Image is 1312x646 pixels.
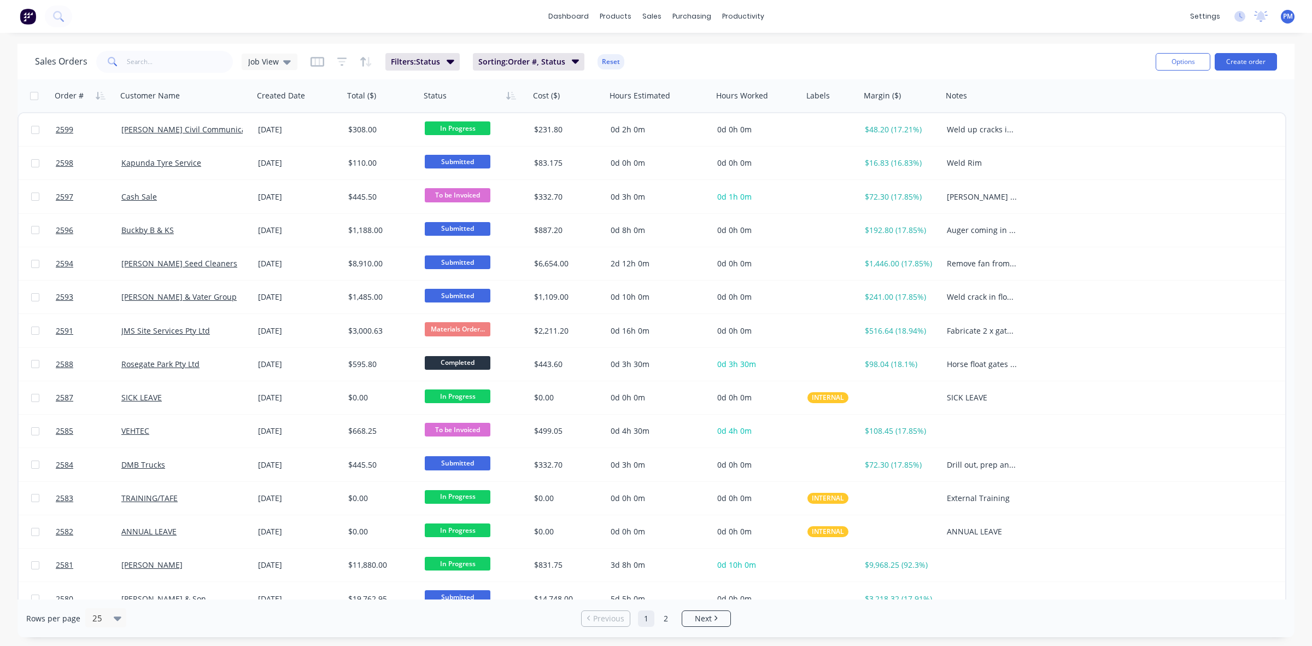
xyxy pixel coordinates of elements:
[348,560,413,571] div: $11,880.00
[121,560,183,570] a: [PERSON_NAME]
[947,325,1017,336] div: Fabricate 2 x gates 3900 x 1100 from 75 x 50 rhs outer frame. 40mm rhs as 4 x horizontal sections...
[611,560,704,571] div: 3d 8h 0m
[947,258,1017,269] div: Remove fan from screener - send to be balanced. Shaker leaking grain - check chutes for wear. Ele...
[348,493,413,504] div: $0.00
[121,426,149,436] a: VEHTEC
[348,593,413,604] div: $19,762.95
[534,392,599,403] div: $0.00
[611,225,704,236] div: 0d 8h 0m
[56,124,73,135] span: 2599
[348,459,413,470] div: $445.50
[121,493,178,503] a: TRAINING/TAFE
[865,560,934,571] div: $9,968.25 (92.3%)
[425,121,490,135] span: In Progress
[258,593,339,604] div: [DATE]
[348,392,413,403] div: $0.00
[127,51,233,73] input: Search...
[611,392,704,403] div: 0d 0h 0m
[56,459,73,470] span: 2584
[56,560,73,571] span: 2581
[947,292,1017,302] div: Weld crack in floor of aluminium tipper, plate/brace underneath to avoid cracking in future. Floo...
[121,124,264,135] a: [PERSON_NAME] Civil Communications
[258,292,339,302] div: [DATE]
[534,526,599,537] div: $0.00
[717,158,752,168] span: 0d 0h 0m
[717,292,752,302] span: 0d 0h 0m
[947,526,1017,537] div: ANNUAL LEAVE
[717,593,752,604] span: 0d 0h 0m
[658,610,674,627] a: Page 2
[258,124,339,135] div: [DATE]
[611,292,704,302] div: 0d 10h 0m
[611,359,704,370] div: 0d 3h 30m
[258,426,339,437] div: [DATE]
[56,292,73,302] span: 2593
[534,225,599,236] div: $887.20
[717,526,752,537] span: 0d 0h 0m
[121,593,206,604] a: [PERSON_NAME] & Son
[56,493,73,504] span: 2583
[717,560,756,570] span: 0d 10h 0m
[947,459,1017,470] div: Drill out, prep and TIG weld approx. 10 x rivet holes in Bull bar - Clean up. Bull bar is going t...
[865,258,934,269] div: $1,446.00 (17.85%)
[947,158,1017,168] div: Weld Rim
[1156,53,1210,71] button: Options
[865,359,934,370] div: $98.04 (18.1%)
[865,325,934,336] div: $516.64 (18.94%)
[534,292,599,302] div: $1,109.00
[533,90,560,101] div: Cost ($)
[56,258,73,269] span: 2594
[611,426,704,437] div: 0d 4h 30m
[864,90,901,101] div: Margin ($)
[717,359,756,369] span: 0d 3h 30m
[121,359,200,369] a: Rosegate Park Pty Ltd
[717,392,752,403] span: 0d 0h 0m
[610,90,670,101] div: Hours Estimated
[865,292,934,302] div: $241.00 (17.85%)
[577,610,735,627] ul: Pagination
[717,191,752,202] span: 0d 1h 0m
[425,155,490,168] span: Submitted
[121,459,165,470] a: DMB Trucks
[348,325,413,336] div: $3,000.63
[473,53,585,71] button: Sorting:Order #, Status
[348,191,413,202] div: $445.50
[425,423,490,437] span: To be Invoiced
[56,415,121,447] a: 2585
[258,359,339,370] div: [DATE]
[638,610,654,627] a: Page 1 is your current page
[1185,8,1226,25] div: settings
[121,292,237,302] a: [PERSON_NAME] & Vater Group
[121,258,237,269] a: [PERSON_NAME] Seed Cleaners
[385,53,460,71] button: Filters:Status
[534,593,599,604] div: $14,748.00
[543,8,594,25] a: dashboard
[865,158,934,168] div: $16.83 (16.83%)
[812,493,844,504] span: INTERNAL
[695,613,712,624] span: Next
[534,325,599,336] div: $2,211.20
[348,158,413,168] div: $110.00
[258,191,339,202] div: [DATE]
[807,493,848,504] button: INTERNAL
[56,549,121,581] a: 2581
[121,392,162,403] a: SICK LEAVE
[946,90,967,101] div: Notes
[56,315,121,347] a: 2591
[120,90,180,101] div: Customer Name
[534,459,599,470] div: $332.70
[425,356,490,370] span: Completed
[35,56,87,67] h1: Sales Orders
[637,8,667,25] div: sales
[56,392,73,403] span: 2587
[121,526,177,537] a: ANNUAL LEAVE
[947,493,1017,504] div: External Training
[424,90,447,101] div: Status
[667,8,717,25] div: purchasing
[717,225,752,235] span: 0d 0h 0m
[56,325,73,336] span: 2591
[717,493,752,503] span: 0d 0h 0m
[582,613,630,624] a: Previous page
[56,426,73,437] span: 2585
[56,526,73,537] span: 2582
